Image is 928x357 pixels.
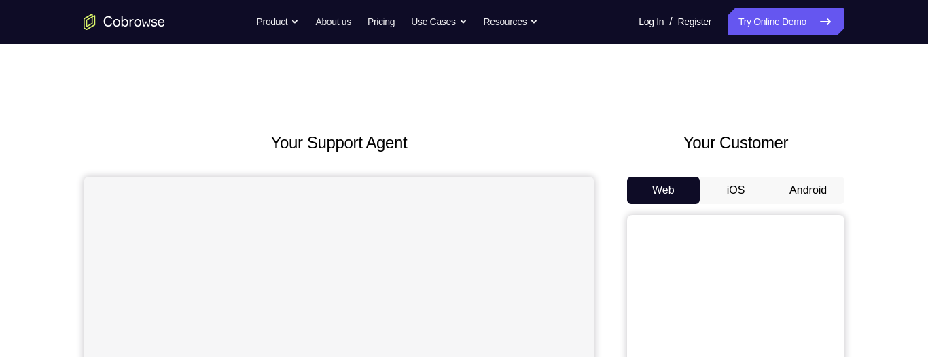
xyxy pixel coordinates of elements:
a: Register [678,8,711,35]
h2: Your Support Agent [84,131,594,155]
a: About us [315,8,351,35]
button: Web [627,177,700,204]
button: Resources [484,8,539,35]
a: Try Online Demo [728,8,844,35]
a: Log In [639,8,664,35]
button: iOS [700,177,772,204]
button: Android [772,177,844,204]
button: Product [257,8,300,35]
a: Pricing [368,8,395,35]
h2: Your Customer [627,131,844,155]
button: Use Cases [411,8,467,35]
a: Go to the home page [84,14,165,30]
span: / [669,14,672,30]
